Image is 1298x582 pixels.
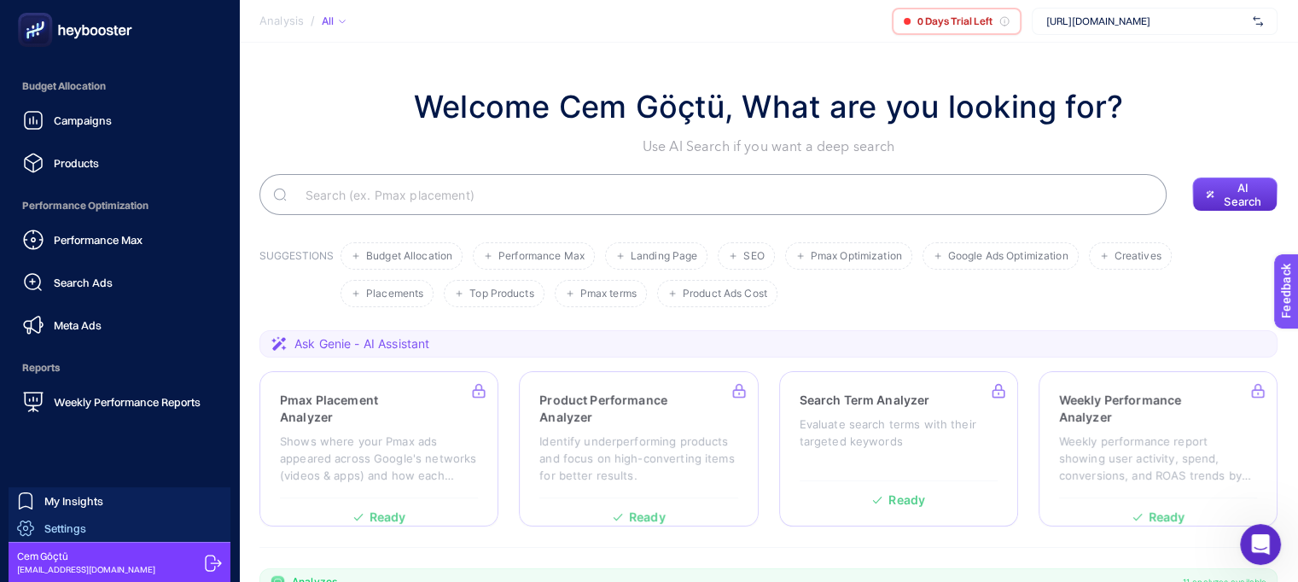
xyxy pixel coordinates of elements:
[917,15,992,28] span: 0 Days Trial Left
[519,371,758,527] a: Product Performance AnalyzerIdentify underperforming products and focus on high-converting items ...
[17,563,155,576] span: [EMAIL_ADDRESS][DOMAIN_NAME]
[469,288,533,300] span: Top Products
[9,515,230,542] a: Settings
[54,276,113,289] span: Search Ads
[54,233,143,247] span: Performance Max
[44,521,86,535] span: Settings
[414,84,1124,130] h1: Welcome Cem Göçtü, What are you looking for?
[498,250,585,263] span: Performance Max
[1046,15,1246,28] span: [URL][DOMAIN_NAME]
[17,550,155,563] span: Cem Göçtü
[14,385,225,419] a: Weekly Performance Reports
[54,156,99,170] span: Products
[292,171,1153,218] input: Search
[580,288,637,300] span: Pmax terms
[14,189,225,223] span: Performance Optimization
[259,371,498,527] a: Pmax Placement AnalyzerShows where your Pmax ads appeared across Google's networks (videos & apps...
[14,351,225,385] span: Reports
[1115,250,1161,263] span: Creatives
[1221,181,1264,208] span: AI Search
[1192,178,1278,212] button: AI Search
[322,15,346,28] div: All
[14,103,225,137] a: Campaigns
[14,308,225,342] a: Meta Ads
[14,265,225,300] a: Search Ads
[14,69,225,103] span: Budget Allocation
[54,395,201,409] span: Weekly Performance Reports
[414,137,1124,157] p: Use AI Search if you want a deep search
[294,335,429,352] span: Ask Genie - AI Assistant
[54,113,112,127] span: Campaigns
[259,249,334,307] h3: SUGGESTIONS
[311,14,315,27] span: /
[14,223,225,257] a: Performance Max
[1253,13,1263,30] img: svg%3e
[259,15,304,28] span: Analysis
[10,5,65,19] span: Feedback
[743,250,764,263] span: SEO
[1039,371,1278,527] a: Weekly Performance AnalyzerWeekly performance report showing user activity, spend, conversions, a...
[14,146,225,180] a: Products
[811,250,902,263] span: Pmax Optimization
[9,487,230,515] a: My Insights
[631,250,697,263] span: Landing Page
[54,318,102,332] span: Meta Ads
[366,250,452,263] span: Budget Allocation
[683,288,767,300] span: Product Ads Cost
[948,250,1068,263] span: Google Ads Optimization
[1240,524,1281,565] iframe: Intercom live chat
[779,371,1018,527] a: Search Term AnalyzerEvaluate search terms with their targeted keywordsReady
[44,494,103,508] span: My Insights
[366,288,423,300] span: Placements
